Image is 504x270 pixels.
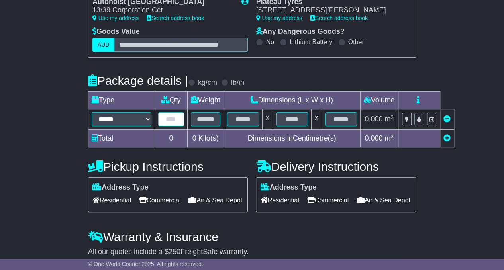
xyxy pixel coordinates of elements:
td: Qty [155,92,187,109]
td: x [311,109,322,130]
label: Address Type [92,183,149,192]
a: Remove this item [443,115,451,123]
span: m [384,115,394,123]
label: Goods Value [92,27,140,36]
label: Address Type [260,183,316,192]
label: AUD [92,38,115,52]
a: Add new item [443,134,451,142]
h4: Pickup Instructions [88,160,248,173]
h4: Warranty & Insurance [88,230,416,243]
td: Volume [360,92,398,109]
td: Weight [187,92,224,109]
td: Type [88,92,155,109]
span: Residential [92,194,131,206]
label: kg/cm [198,78,217,87]
td: Total [88,130,155,147]
span: 0 [192,134,196,142]
span: Commercial [139,194,180,206]
div: [STREET_ADDRESS][PERSON_NAME] [256,6,404,15]
span: © One World Courier 2025. All rights reserved. [88,261,203,267]
sup: 3 [390,133,394,139]
label: No [266,38,274,46]
label: Other [348,38,364,46]
td: Dimensions in Centimetre(s) [224,130,360,147]
a: Use my address [256,15,302,21]
a: Search address book [147,15,204,21]
h4: Delivery Instructions [256,160,416,173]
label: lb/in [231,78,244,87]
div: All our quotes include a $ FreightSafe warranty. [88,248,416,256]
a: Use my address [92,15,139,21]
td: 0 [155,130,187,147]
span: m [384,134,394,142]
sup: 3 [390,114,394,120]
span: Air & Sea Depot [357,194,410,206]
a: Search address book [310,15,368,21]
label: Lithium Battery [290,38,332,46]
td: x [262,109,273,130]
td: Dimensions (L x W x H) [224,92,360,109]
span: 0.000 [365,115,382,123]
span: Commercial [307,194,349,206]
h4: Package details | [88,74,188,87]
span: 250 [169,248,180,256]
span: 0.000 [365,134,382,142]
span: Air & Sea Depot [188,194,242,206]
td: Kilo(s) [187,130,224,147]
div: 13/39 Corporation Cct [92,6,233,15]
span: Residential [260,194,299,206]
label: Any Dangerous Goods? [256,27,344,36]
